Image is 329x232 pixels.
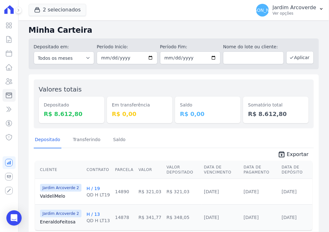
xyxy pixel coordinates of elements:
td: R$ 321,03 [136,179,164,204]
button: [PERSON_NAME] Jardim Arcoverde Ver opções [251,1,329,19]
th: Valor Depositado [164,161,201,179]
td: R$ 321,03 [164,179,201,204]
div: QD H LT19 [87,192,110,198]
th: Data de Pagamento [241,161,279,179]
a: [DATE] [244,215,259,220]
a: Saldo [112,132,127,148]
a: H / 19 [87,186,100,191]
dt: Somatório total [248,102,304,108]
dd: R$ 8.612,80 [248,110,304,118]
dd: R$ 0,00 [112,110,167,118]
a: Depositado [34,132,62,148]
label: Valores totais [39,85,82,93]
a: ValdelíMelo [40,193,82,199]
a: 14890 [115,189,129,194]
label: Período Inicío: [97,44,157,50]
a: H / 13 [87,212,100,217]
button: Aplicar [286,51,314,64]
a: [DATE] [244,189,259,194]
label: Período Fim: [160,44,221,50]
a: Transferindo [72,132,102,148]
a: [DATE] [204,215,219,220]
button: 2 selecionados [29,4,86,16]
dt: Em transferência [112,102,167,108]
span: [PERSON_NAME] [244,8,281,12]
i: unarchive [278,151,285,158]
th: Valor [136,161,164,179]
td: R$ 341,77 [136,204,164,230]
p: Ver opções [273,11,316,16]
a: [DATE] [282,215,297,220]
a: unarchive Exportar [273,151,314,160]
th: Cliente [35,161,84,179]
span: Jardim Arcoverde 2 [40,210,82,217]
dt: Saldo [180,102,235,108]
p: Jardim Arcoverde [273,4,316,11]
td: R$ 348,05 [164,204,201,230]
a: [DATE] [282,189,297,194]
label: Depositado em: [34,44,69,49]
span: Jardim Arcoverde 2 [40,184,82,192]
span: Exportar [287,151,309,158]
div: Open Intercom Messenger [6,210,22,226]
a: [DATE] [204,189,219,194]
th: Contrato [84,161,112,179]
a: 14878 [115,215,129,220]
a: EneraldoFeitosa [40,219,82,225]
dd: R$ 8.612,80 [44,110,99,118]
dd: R$ 0,00 [180,110,235,118]
dt: Depositado [44,102,99,108]
div: QD H LT13 [87,217,110,224]
th: Data de Depósito [279,161,312,179]
th: Data de Vencimento [201,161,241,179]
label: Nome do lote ou cliente: [223,44,284,50]
th: Parcela [113,161,136,179]
h2: Minha Carteira [29,24,319,36]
